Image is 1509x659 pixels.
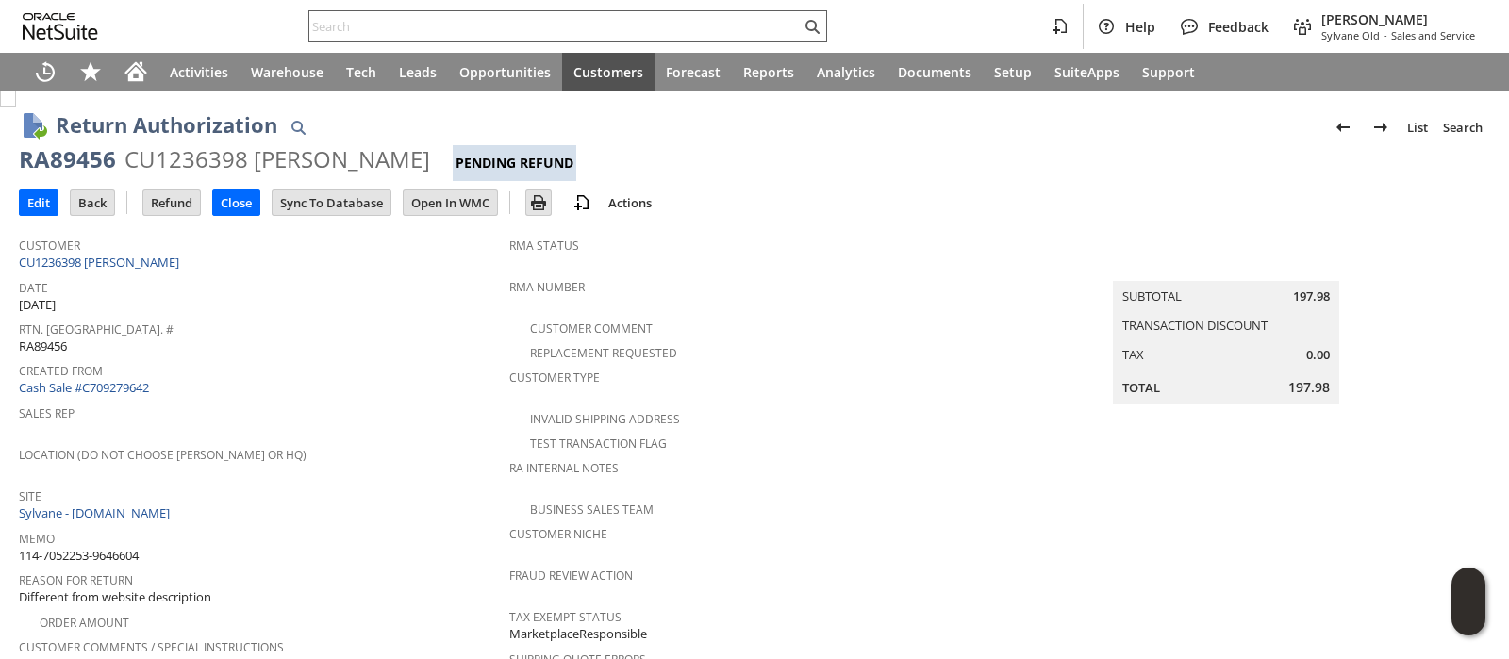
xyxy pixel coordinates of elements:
[1288,378,1330,397] span: 197.98
[19,531,55,547] a: Memo
[309,15,801,38] input: Search
[1043,53,1131,91] a: SuiteApps
[983,53,1043,91] a: Setup
[40,615,129,631] a: Order Amount
[509,279,585,295] a: RMA Number
[732,53,805,91] a: Reports
[1321,10,1475,28] span: [PERSON_NAME]
[655,53,732,91] a: Forecast
[404,190,497,215] input: Open In WMC
[562,53,655,91] a: Customers
[1125,18,1155,36] span: Help
[1054,63,1119,81] span: SuiteApps
[213,190,259,215] input: Close
[19,504,174,521] a: Sylvane - [DOMAIN_NAME]
[887,53,983,91] a: Documents
[805,53,887,91] a: Analytics
[1451,602,1485,636] span: Oracle Guided Learning Widget. To move around, please hold and drag
[1384,28,1387,42] span: -
[1293,288,1330,305] span: 197.98
[1122,379,1160,396] a: Total
[509,609,622,625] a: Tax Exempt Status
[817,63,875,81] span: Analytics
[1332,116,1354,139] img: Previous
[1122,317,1268,334] a: Transaction Discount
[19,379,149,396] a: Cash Sale #C709279642
[388,53,448,91] a: Leads
[124,144,430,174] div: CU1236398 [PERSON_NAME]
[1142,63,1195,81] span: Support
[251,63,323,81] span: Warehouse
[19,488,41,504] a: Site
[530,321,653,337] a: Customer Comment
[19,363,103,379] a: Created From
[23,13,98,40] svg: logo
[666,63,721,81] span: Forecast
[113,53,158,91] a: Home
[573,63,643,81] span: Customers
[19,280,48,296] a: Date
[19,144,116,174] div: RA89456
[1131,53,1206,91] a: Support
[1369,116,1392,139] img: Next
[1321,28,1380,42] span: Sylvane Old
[509,526,607,542] a: Customer Niche
[1306,346,1330,364] span: 0.00
[170,63,228,81] span: Activities
[571,191,593,214] img: add-record.svg
[453,145,576,181] div: Pending Refund
[19,238,80,254] a: Customer
[509,238,579,254] a: RMA Status
[526,190,551,215] input: Print
[19,572,133,588] a: Reason For Return
[448,53,562,91] a: Opportunities
[1435,112,1490,142] a: Search
[20,190,58,215] input: Edit
[1391,28,1475,42] span: Sales and Service
[273,190,390,215] input: Sync To Database
[527,191,550,214] img: Print
[530,411,680,427] a: Invalid Shipping Address
[1400,112,1435,142] a: List
[530,345,677,361] a: Replacement Requested
[79,60,102,83] svg: Shortcuts
[459,63,551,81] span: Opportunities
[1122,288,1182,305] a: Subtotal
[287,116,309,139] img: Quick Find
[143,190,200,215] input: Refund
[335,53,388,91] a: Tech
[240,53,335,91] a: Warehouse
[346,63,376,81] span: Tech
[19,639,284,655] a: Customer Comments / Special Instructions
[19,447,307,463] a: Location (Do Not Choose [PERSON_NAME] or HQ)
[19,254,184,271] a: CU1236398 [PERSON_NAME]
[71,190,114,215] input: Back
[509,568,633,584] a: Fraud Review Action
[19,405,75,421] a: Sales Rep
[509,460,619,476] a: RA Internal Notes
[1451,568,1485,635] iframe: Click here to launch Oracle Guided Learning Help Panel
[34,60,57,83] svg: Recent Records
[19,338,67,355] span: RA89456
[23,53,68,91] a: Recent Records
[19,547,139,565] span: 114-7052253-9646604
[601,194,659,211] a: Actions
[56,109,277,140] h1: Return Authorization
[509,625,647,643] span: MarketplaceResponsible
[19,321,174,338] a: Rtn. [GEOGRAPHIC_DATA]. #
[68,53,113,91] div: Shortcuts
[1113,251,1339,281] caption: Summary
[1122,346,1144,363] a: Tax
[994,63,1032,81] span: Setup
[1208,18,1269,36] span: Feedback
[801,15,823,38] svg: Search
[530,436,667,452] a: Test Transaction Flag
[399,63,437,81] span: Leads
[530,502,654,518] a: Business Sales Team
[124,60,147,83] svg: Home
[19,588,211,606] span: Different from website description
[19,296,56,314] span: [DATE]
[509,370,600,386] a: Customer Type
[743,63,794,81] span: Reports
[898,63,971,81] span: Documents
